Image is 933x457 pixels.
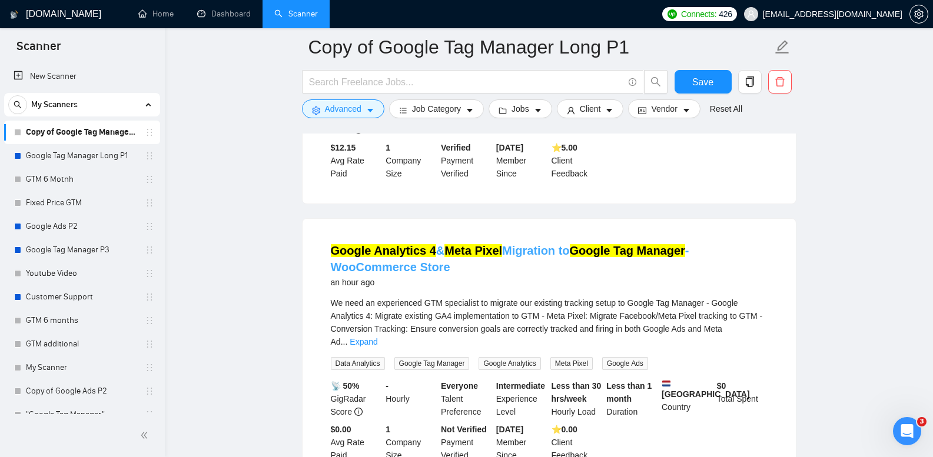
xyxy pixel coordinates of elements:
b: Less than 30 hrs/week [552,381,602,403]
b: Not Verified [441,425,487,434]
b: ⭐️ 0.00 [552,425,577,434]
button: folderJobscaret-down [489,99,552,118]
b: Verified [441,143,471,152]
span: holder [145,245,154,255]
span: search [9,101,26,109]
img: 🇳🇱 [662,379,670,388]
a: homeHome [138,9,174,19]
button: setting [909,5,928,24]
b: 📡 50% [331,381,360,391]
a: Youtube Video [26,262,138,285]
span: delete [769,76,791,87]
b: Intermediate [496,381,545,391]
div: Hourly Load [549,379,605,418]
a: Customer Support [26,285,138,309]
span: search [645,76,667,87]
a: dashboardDashboard [197,9,251,19]
a: GTM 6 months [26,309,138,332]
div: Experience Level [494,379,549,418]
input: Scanner name... [308,32,772,62]
span: holder [145,316,154,325]
a: GTM additional [26,332,138,356]
div: Company Size [383,141,439,180]
span: Save [692,75,713,89]
span: user [567,106,575,115]
button: idcardVendorcaret-down [628,99,700,118]
a: Copy of Google Tag Manager Long P1 [26,121,138,144]
mark: Google Analytics 4 [331,244,436,257]
a: searchScanner [274,9,318,19]
span: 426 [719,8,732,21]
span: holder [145,339,154,349]
span: Scanner [7,38,70,62]
b: Less than 1 month [606,381,652,403]
span: Google Analytics [479,357,540,370]
span: holder [145,151,154,161]
a: Google Ads P2 [26,215,138,238]
span: Vendor [651,102,677,115]
span: copy [739,76,761,87]
a: Google Tag Manager Long P1 [26,144,138,168]
div: GigRadar Score [328,379,384,418]
li: New Scanner [4,65,160,88]
a: My Scanner [26,356,138,379]
button: copy [738,70,762,94]
a: Fixed Price GTM [26,191,138,215]
span: Connects: [681,8,716,21]
div: Member Since [494,141,549,180]
span: info-circle [354,408,363,416]
span: holder [145,198,154,208]
div: Total Spent [715,379,770,418]
b: Everyone [441,381,478,391]
a: setting [909,9,928,19]
span: caret-down [605,106,613,115]
b: 1 [386,143,390,152]
div: Hourly [383,379,439,418]
span: Google Ads [602,357,648,370]
span: My Scanners [31,93,78,116]
b: [DATE] [496,425,523,434]
button: barsJob Categorycaret-down [389,99,484,118]
div: Duration [604,379,659,418]
span: holder [145,128,154,137]
span: Meta Pixel [550,357,593,370]
span: Jobs [512,102,529,115]
span: Data Analytics [331,357,385,370]
a: Expand [350,337,377,346]
span: info-circle [629,78,636,86]
span: holder [145,363,154,372]
span: folder [499,106,507,115]
span: We need an experienced GTM specialist to migrate our existing tracking setup to Google Tag Manage... [331,298,763,346]
mark: Meta Pixel [444,244,502,257]
span: ... [341,337,348,346]
div: Country [659,379,715,418]
a: Google Analytics 4&Meta PixelMigration toGoogle Tag Manager- WooCommerce Store [331,244,689,273]
b: $12.15 [331,143,356,152]
span: holder [145,410,154,419]
span: Client [580,102,601,115]
button: delete [768,70,792,94]
b: [GEOGRAPHIC_DATA] [662,379,750,399]
span: Advanced [325,102,361,115]
div: an hour ago [331,275,768,289]
span: caret-down [682,106,690,115]
div: We need an experienced GTM specialist to migrate our existing tracking setup to Google Tag Manage... [331,296,768,348]
span: idcard [638,106,646,115]
a: Reset All [710,102,742,115]
mark: Google Tag Manager [570,244,685,257]
a: "Google Tag Manager" [26,403,138,426]
button: search [8,95,27,114]
b: - [386,381,389,391]
b: $0.00 [331,425,351,434]
span: caret-down [534,106,542,115]
span: bars [399,106,407,115]
a: Copy of Google Ads P2 [26,379,138,403]
button: userClientcaret-down [557,99,624,118]
span: holder [145,269,154,278]
span: holder [145,175,154,184]
div: Payment Verified [439,141,494,180]
span: holder [145,292,154,302]
b: ⭐️ 5.00 [552,143,577,152]
span: setting [910,9,928,19]
a: Google Tag Manager P3 [26,238,138,262]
